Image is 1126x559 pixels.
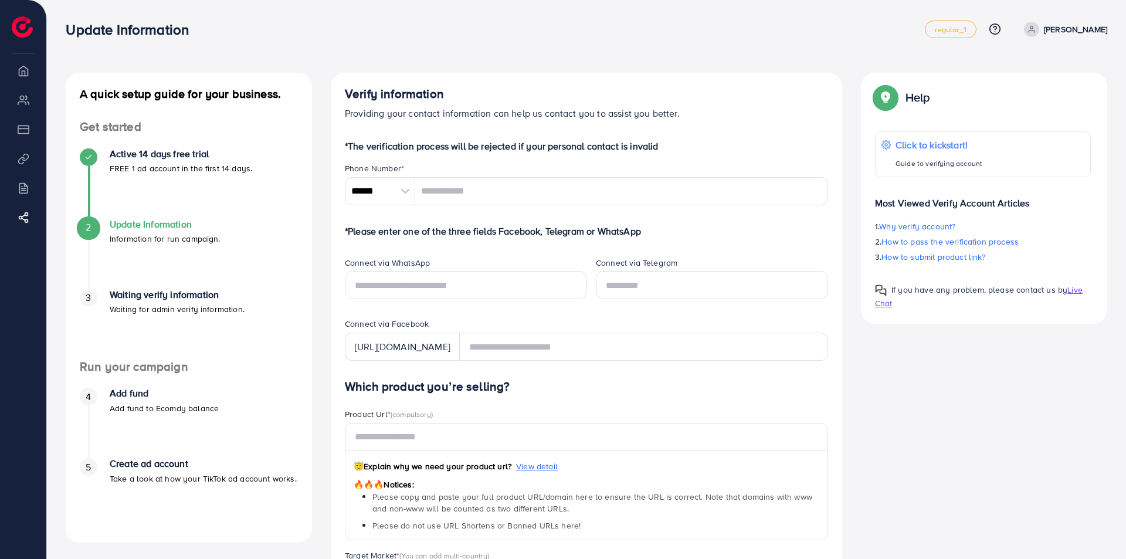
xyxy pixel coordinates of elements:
[345,106,828,120] p: Providing your contact information can help us contact you to assist you better.
[345,333,460,361] div: [URL][DOMAIN_NAME]
[354,460,364,472] span: 😇
[110,458,297,469] h4: Create ad account
[891,284,1067,296] span: If you have any problem, please contact us by
[66,360,312,374] h4: Run your campaign
[12,16,33,38] img: logo
[66,120,312,134] h4: Get started
[86,221,91,234] span: 2
[345,162,404,174] label: Phone Number
[110,219,221,230] h4: Update Information
[354,479,384,490] span: 🔥🔥🔥
[66,87,312,101] h4: A quick setup guide for your business.
[110,148,252,160] h4: Active 14 days free trial
[354,479,414,490] span: Notices:
[345,318,429,330] label: Connect via Facebook
[345,408,433,420] label: Product Url
[110,388,219,399] h4: Add fund
[875,187,1091,210] p: Most Viewed Verify Account Articles
[1019,22,1107,37] a: [PERSON_NAME]
[875,219,1091,233] p: 1.
[925,21,976,38] a: regular_1
[110,302,245,316] p: Waiting for admin verify information.
[86,460,91,474] span: 5
[345,380,828,394] h4: Which product you’re selling?
[86,390,91,404] span: 4
[345,224,828,238] p: *Please enter one of the three fields Facebook, Telegram or WhatsApp
[935,26,966,33] span: regular_1
[110,289,245,300] h4: Waiting verify information
[372,491,812,514] span: Please copy and paste your full product URL/domain here to ensure the URL is correct. Note that d...
[875,87,896,108] img: Popup guide
[345,139,828,153] p: *The verification process will be rejected if your personal contact is invalid
[516,460,558,472] span: View detail
[905,90,930,104] p: Help
[875,284,887,296] img: Popup guide
[86,291,91,304] span: 3
[66,21,198,38] h3: Update Information
[881,251,985,263] span: How to submit product link?
[66,388,312,458] li: Add fund
[110,232,221,246] p: Information for run campaign.
[66,148,312,219] li: Active 14 days free trial
[896,157,982,171] p: Guide to verifying account
[110,161,252,175] p: FREE 1 ad account in the first 14 days.
[110,401,219,415] p: Add fund to Ecomdy balance
[66,219,312,289] li: Update Information
[66,289,312,360] li: Waiting verify information
[345,257,430,269] label: Connect via WhatsApp
[66,458,312,528] li: Create ad account
[391,409,433,419] span: (compulsory)
[372,520,581,531] span: Please do not use URL Shortens or Banned URLs here!
[596,257,677,269] label: Connect via Telegram
[875,250,1091,264] p: 3.
[354,460,511,472] span: Explain why we need your product url?
[879,221,955,232] span: Why verify account?
[875,235,1091,249] p: 2.
[345,87,828,101] h4: Verify information
[881,236,1019,248] span: How to pass the verification process
[110,472,297,486] p: Take a look at how your TikTok ad account works.
[1044,22,1107,36] p: [PERSON_NAME]
[896,138,982,152] p: Click to kickstart!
